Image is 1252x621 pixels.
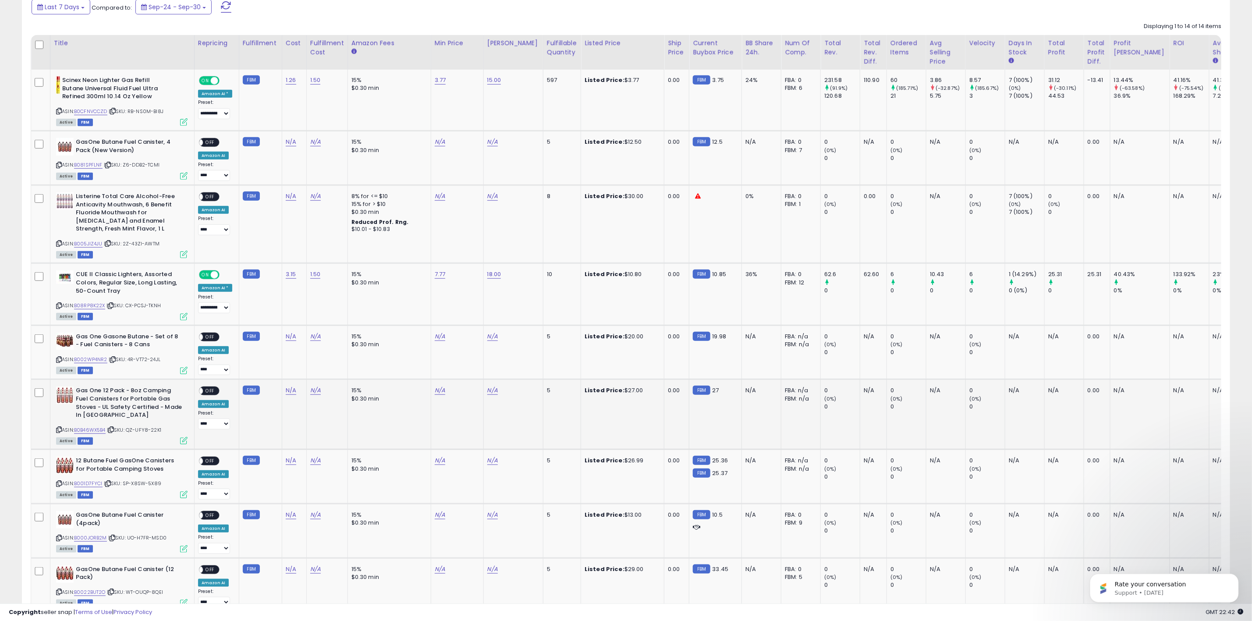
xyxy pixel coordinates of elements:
[975,85,999,92] small: (185.67%)
[1048,333,1077,341] div: N/A
[547,138,574,146] div: 5
[864,333,880,341] div: N/A
[203,193,217,201] span: OFF
[310,192,321,201] a: N/A
[74,302,105,309] a: B08RP8K22X
[435,456,445,465] a: N/A
[585,39,660,48] div: Listed Price
[78,173,93,180] span: FBM
[930,92,965,100] div: 5.75
[969,92,1005,100] div: 3
[76,138,182,156] b: GasOne Butane Fuel Canister, 4 Pack (New Version)
[890,138,926,146] div: 0
[310,456,321,465] a: N/A
[547,333,574,341] div: 5
[351,39,427,48] div: Amazon Fees
[104,161,160,168] span: | SKU: Z6-DDB2-TCMI
[38,34,151,42] p: Message from Support, sent 5w ago
[56,333,74,350] img: 51NoB9BEweS._SL40_.jpg
[56,333,188,373] div: ASIN:
[969,39,1001,48] div: Velocity
[198,39,235,48] div: Repricing
[351,279,424,287] div: $0.30 min
[693,270,710,279] small: FBM
[76,192,182,235] b: Listerine Total Care Alcohol-Free Anticavity Mouthwash, 6 Benefit Fluoride Mouthwash for [MEDICAL...
[198,99,232,119] div: Preset:
[824,92,860,100] div: 120.68
[1048,138,1077,146] div: N/A
[930,192,959,200] div: N/A
[969,76,1005,84] div: 8.57
[435,565,445,574] a: N/A
[487,332,498,341] a: N/A
[547,270,574,278] div: 10
[218,77,232,85] span: OFF
[351,192,424,200] div: 8% for <= $10
[1009,192,1044,200] div: 7 (100%)
[286,39,303,48] div: Cost
[198,356,232,375] div: Preset:
[56,138,74,156] img: 51OpIdOktVL._SL40_.jpg
[1088,333,1103,341] div: 0.00
[56,565,74,583] img: 51ltTILo2mL._SL40_.jpg
[198,162,232,181] div: Preset:
[785,270,814,278] div: FBA: 0
[56,270,188,319] div: ASIN:
[286,456,296,465] a: N/A
[243,137,260,146] small: FBM
[76,333,182,351] b: Gas One Gasone Butane - Set of 8 - Fuel Canisters - 8 Cans
[1048,92,1084,100] div: 44.53
[830,85,848,92] small: (91.9%)
[243,39,278,48] div: Fulfillment
[1213,92,1248,100] div: 7.29%
[74,108,107,115] a: B0CFNVCCZD
[78,119,93,126] span: FBM
[200,77,211,85] span: ON
[1120,85,1145,92] small: (-63.58%)
[969,192,1005,200] div: 0
[1088,192,1103,200] div: 0.00
[785,146,814,154] div: FBM: 7
[74,161,103,169] a: B081SPFLNF
[56,192,188,257] div: ASIN:
[203,333,217,341] span: OFF
[109,108,163,115] span: | SKU: RB-NS0M-BI8J
[435,270,446,279] a: 7.77
[351,48,357,56] small: Amazon Fees.
[351,208,424,216] div: $0.30 min
[74,589,106,596] a: B0022BUT2O
[310,386,321,395] a: N/A
[487,456,498,465] a: N/A
[824,201,837,208] small: (0%)
[969,333,1005,341] div: 0
[435,332,445,341] a: N/A
[1219,85,1245,92] small: (466.94%)
[1174,39,1206,48] div: ROI
[930,76,965,84] div: 3.86
[785,279,814,287] div: FBM: 12
[1009,208,1044,216] div: 7 (100%)
[310,39,344,57] div: Fulfillment Cost
[435,511,445,519] a: N/A
[785,192,814,200] div: FBA: 0
[286,332,296,341] a: N/A
[969,208,1005,216] div: 0
[547,39,577,57] div: Fulfillable Quantity
[969,154,1005,162] div: 0
[286,76,296,85] a: 1.26
[1009,57,1014,65] small: Days In Stock.
[56,387,74,404] img: 51rgVU3AqQL._SL40_.jpg
[286,565,296,574] a: N/A
[351,76,424,84] div: 15%
[824,154,860,162] div: 0
[104,240,160,247] span: | SKU: 2Z-43ZI-AWTM
[824,147,837,154] small: (0%)
[1114,192,1163,200] div: N/A
[547,76,574,84] div: 597
[1009,287,1044,295] div: 0 (0%)
[713,270,727,278] span: 10.85
[1009,76,1044,84] div: 7 (100%)
[1114,39,1166,57] div: Profit [PERSON_NAME]
[1174,92,1209,100] div: 168.29%
[310,76,321,85] a: 1.50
